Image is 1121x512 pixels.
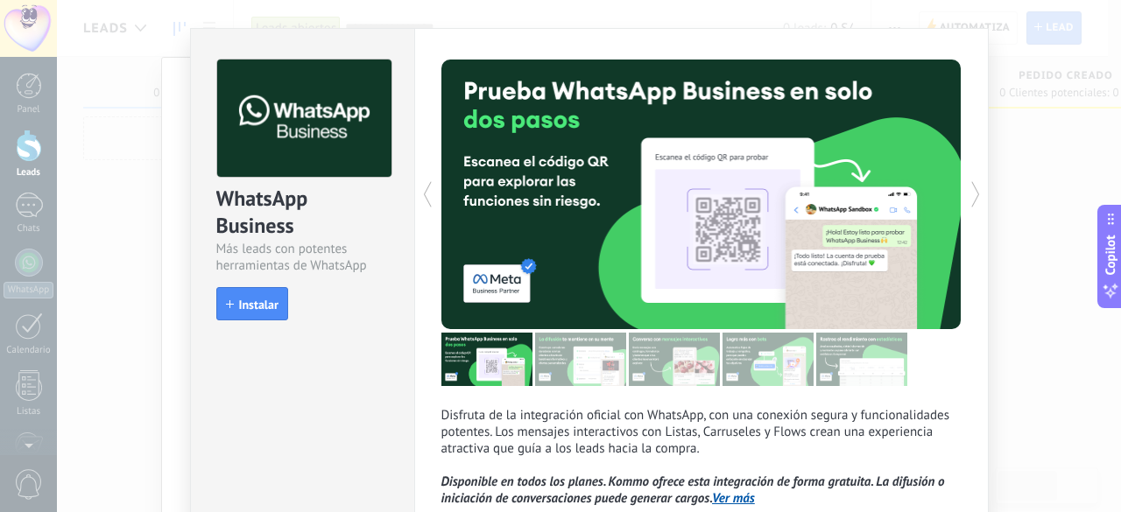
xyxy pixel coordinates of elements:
img: logo_main.png [217,60,391,178]
div: WhatsApp Business [216,185,389,241]
span: Instalar [239,298,278,311]
div: Más leads con potentes herramientas de WhatsApp [216,241,389,274]
img: tour_image_1009fe39f4f058b759f0df5a2b7f6f06.png [629,333,720,386]
img: tour_image_cc27419dad425b0ae96c2716632553fa.png [535,333,626,386]
span: Copilot [1102,235,1119,275]
p: Disfruta de la integración oficial con WhatsApp, con una conexión segura y funcionalidades potent... [441,407,962,507]
img: tour_image_cc377002d0016b7ebaeb4dbe65cb2175.png [816,333,907,386]
a: Ver más [712,490,755,507]
img: tour_image_7a4924cebc22ed9e3259523e50fe4fd6.png [441,333,532,386]
i: Disponible en todos los planes. Kommo ofrece esta integración de forma gratuita. La difusión o in... [441,473,945,507]
button: Instalar [216,287,288,320]
img: tour_image_62c9952fc9cf984da8d1d2aa2c453724.png [723,333,814,386]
